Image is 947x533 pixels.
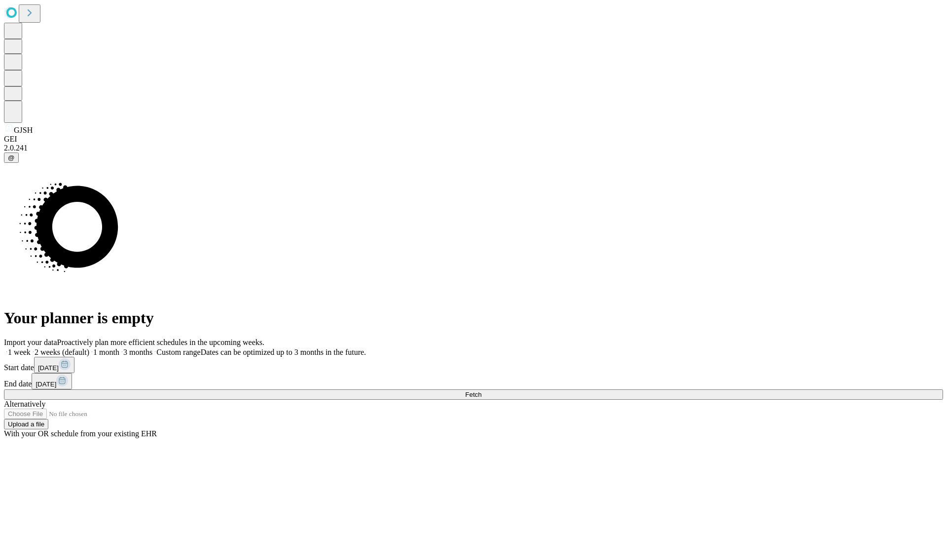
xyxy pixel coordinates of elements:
button: [DATE] [34,357,74,373]
button: @ [4,152,19,163]
span: GJSH [14,126,33,134]
span: With your OR schedule from your existing EHR [4,429,157,438]
span: Dates can be optimized up to 3 months in the future. [201,348,366,356]
h1: Your planner is empty [4,309,943,327]
span: 1 month [93,348,119,356]
span: 2 weeks (default) [35,348,89,356]
div: 2.0.241 [4,144,943,152]
span: Alternatively [4,400,45,408]
span: 1 week [8,348,31,356]
div: GEI [4,135,943,144]
span: 3 months [123,348,152,356]
button: Fetch [4,389,943,400]
span: @ [8,154,15,161]
button: Upload a file [4,419,48,429]
button: [DATE] [32,373,72,389]
div: Start date [4,357,943,373]
span: [DATE] [36,381,56,388]
span: Custom range [156,348,200,356]
span: Proactively plan more efficient schedules in the upcoming weeks. [57,338,264,346]
span: [DATE] [38,364,59,372]
span: Fetch [465,391,481,398]
div: End date [4,373,943,389]
span: Import your data [4,338,57,346]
